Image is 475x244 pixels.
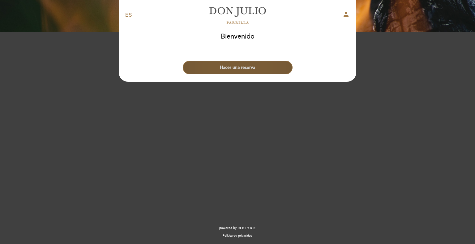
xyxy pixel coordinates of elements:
h1: Bienvenido [221,33,255,40]
span: powered by [219,226,237,230]
i: person [342,10,350,18]
a: powered by [219,226,256,230]
button: Hacer una reserva [183,61,293,74]
a: Política de privacidad [223,234,252,238]
a: [PERSON_NAME] [199,7,276,24]
button: person [342,10,350,20]
img: MEITRE [238,227,256,230]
